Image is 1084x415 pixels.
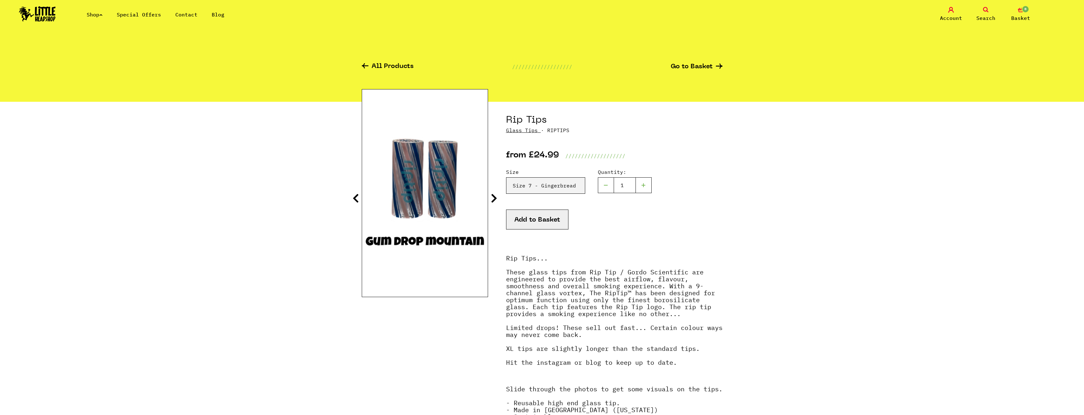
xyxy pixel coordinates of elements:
[362,63,414,70] a: All Products
[1011,14,1030,22] span: Basket
[212,11,224,18] a: Blog
[175,11,197,18] a: Contact
[671,64,723,70] a: Go to Basket
[506,152,559,160] p: from £24.99
[506,254,723,367] strong: Rip Tips... These glass tips from Rip Tip / Gordo Scientific are engineered to provide the best a...
[970,7,1002,22] a: Search
[362,115,488,272] img: Rip Tips image 6
[117,11,161,18] a: Special Offers
[614,177,636,193] input: 1
[940,14,962,22] span: Account
[1005,7,1037,22] a: 0 Basket
[506,210,568,229] button: Add to Basket
[87,11,103,18] a: Shop
[1022,5,1029,13] span: 0
[976,14,995,22] span: Search
[512,63,572,70] p: ///////////////////
[565,152,625,160] p: ///////////////////
[19,6,56,21] img: Little Head Shop Logo
[598,168,652,176] label: Quantity:
[506,114,723,126] h1: Rip Tips
[506,126,723,134] p: · RIPTIPS
[506,168,585,176] label: Size
[506,127,538,133] a: Glass Tips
